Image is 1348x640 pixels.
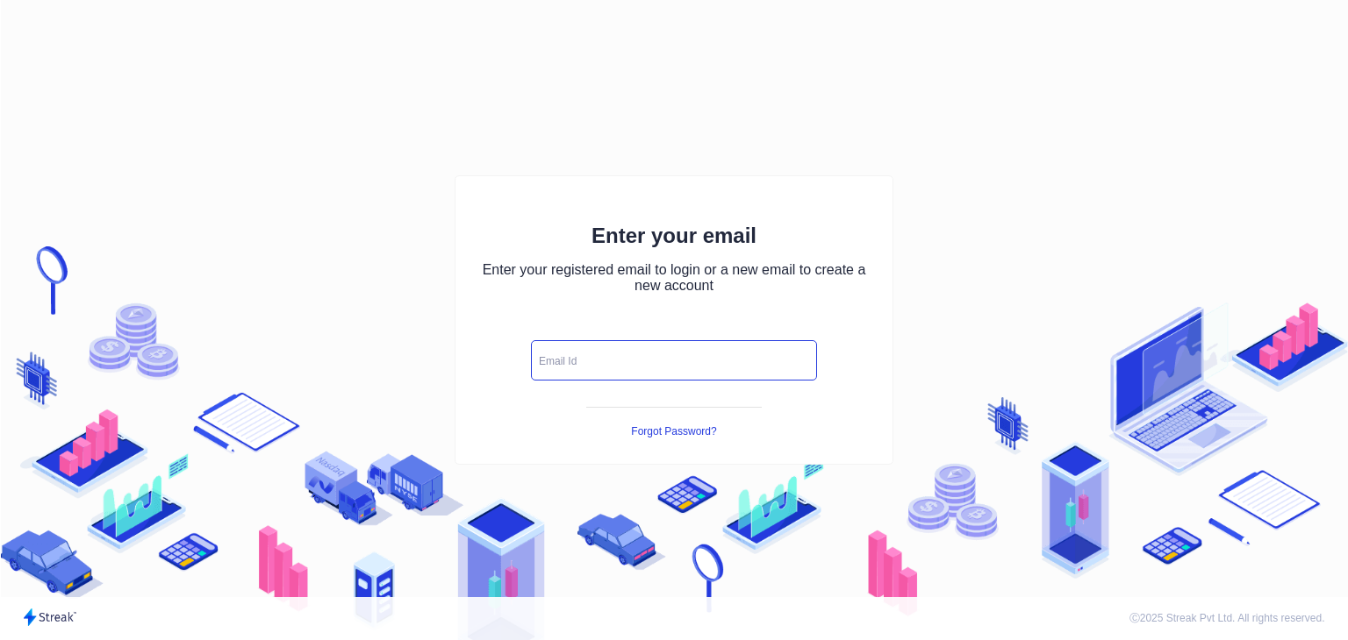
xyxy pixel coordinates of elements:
[24,608,77,626] img: streak_logo
[482,224,866,248] p: Enter your email
[531,340,817,380] input: Email Id
[631,425,716,437] button: Forgot Password?
[482,262,866,294] p: Enter your registered email to login or a new email to create a new account
[1124,610,1330,627] button: Ⓒ2025 Streak Pvt Ltd. All rights reserved.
